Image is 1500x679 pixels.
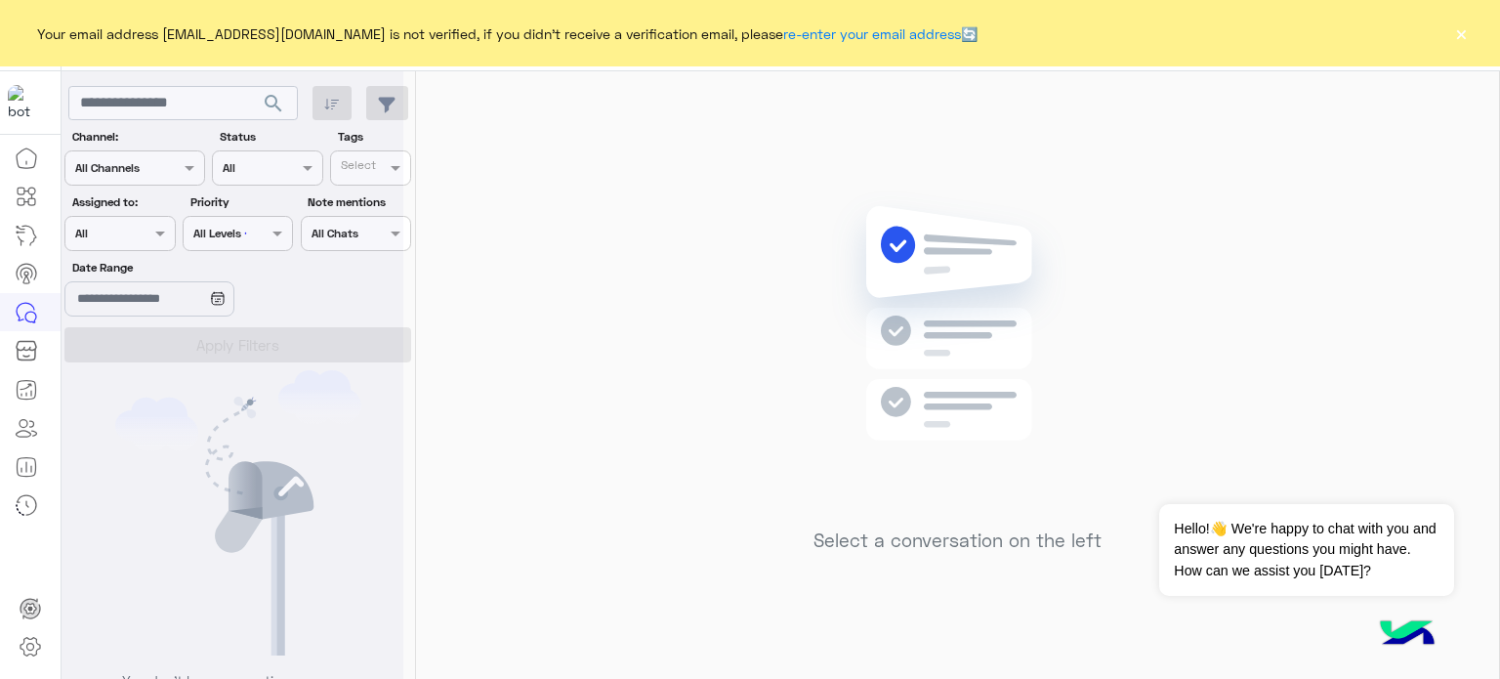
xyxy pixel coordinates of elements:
span: Hello!👋 We're happy to chat with you and answer any questions you might have. How can we assist y... [1159,504,1453,596]
img: no messages [816,191,1099,515]
a: re-enter your email address [783,25,961,42]
img: 919860931428189 [8,85,43,120]
button: × [1451,23,1471,43]
div: loading... [215,216,249,250]
img: hulul-logo.png [1373,601,1441,669]
span: Your email address [EMAIL_ADDRESS][DOMAIN_NAME] is not verified, if you didn't receive a verifica... [37,23,978,44]
h5: Select a conversation on the left [813,530,1102,552]
div: Select [338,156,376,179]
